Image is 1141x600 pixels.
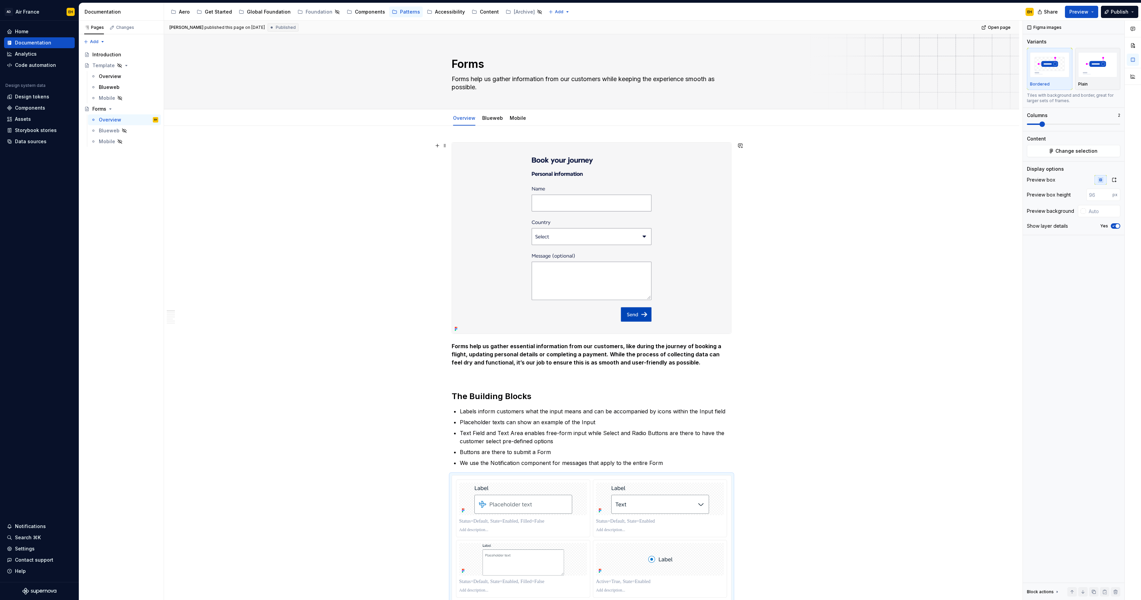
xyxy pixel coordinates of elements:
div: Columns [1027,112,1048,119]
label: Yes [1100,223,1108,229]
h2: The Building Blocks [452,391,731,402]
div: EH [1027,9,1032,15]
svg: Supernova Logo [22,588,56,595]
div: Notifications [15,523,46,530]
div: Preview box [1027,176,1055,183]
div: Display options [1027,166,1064,172]
div: Search ⌘K [15,534,41,541]
button: Add [546,7,572,17]
button: Preview [1065,6,1098,18]
div: Content [1027,135,1046,142]
a: Components [4,102,75,113]
input: Auto [1086,205,1120,217]
a: Overview [88,71,161,82]
img: 4a6efa50-4591-46ed-9f21-36b35721391e.png [452,143,731,334]
div: Aero [179,8,190,15]
a: Introduction [81,49,161,60]
a: Design tokens [4,91,75,102]
span: Change selection [1055,148,1098,154]
div: Storybook stories [15,127,57,134]
a: Patterns [389,6,423,17]
p: 2 [1118,113,1120,118]
a: Accessibility [424,6,468,17]
button: Change selection [1027,145,1120,157]
a: Foundation [295,6,343,17]
div: Block actions [1027,587,1060,597]
button: Publish [1101,6,1138,18]
span: Preview [1069,8,1088,15]
a: Code automation [4,60,75,71]
div: Changes [116,25,134,30]
div: Overview [99,116,121,123]
div: Content [480,8,499,15]
div: Template [92,62,115,69]
a: Aero [168,6,193,17]
a: Overview [453,115,475,121]
button: Share [1034,6,1062,18]
div: Documentation [15,39,51,46]
textarea: Forms help us gather information from our customers while keeping the experience smooth as possible. [450,74,730,93]
p: px [1112,192,1118,198]
p: We use the Notification component for messages that apply to the entire Form [460,459,731,467]
div: Air France [16,8,39,15]
div: Patterns [400,8,420,15]
a: Settings [4,543,75,554]
span: Share [1044,8,1058,15]
div: Preview background [1027,208,1074,214]
span: Publish [1111,8,1128,15]
div: Documentation [85,8,161,15]
a: Storybook stories [4,125,75,136]
p: Text Field and Text Area enables free-form input while Select and Radio Buttons are there to have... [460,429,731,445]
span: [PERSON_NAME] [169,25,203,30]
div: EH [68,9,73,15]
button: Contact support [4,555,75,565]
a: OverviewEH [88,114,161,125]
a: Mobile [88,136,161,147]
a: Assets [4,114,75,125]
div: Assets [15,116,31,123]
div: Mobile [99,138,115,145]
div: AD [5,8,13,16]
div: Show layer details [1027,223,1068,229]
div: Block actions [1027,589,1054,595]
div: Introduction [92,51,121,58]
a: Blueweb [88,82,161,93]
div: Preview box height [1027,191,1071,198]
div: Foundation [306,8,332,15]
div: Overview [99,73,121,80]
div: Analytics [15,51,37,57]
div: Page tree [81,49,161,147]
div: published this page on [DATE] [204,25,265,30]
strong: Forms help us gather essential information from our customers, like during the journey of booking... [452,343,723,366]
div: [Archive] [514,8,535,15]
div: Settings [15,545,35,552]
a: Template [81,60,161,71]
span: Published [276,25,296,30]
textarea: Forms [450,56,730,72]
div: Components [15,105,45,111]
span: Open page [988,25,1011,30]
div: Help [15,568,26,575]
p: Buttons are there to submit a Form [460,448,731,456]
a: Forms [81,104,161,114]
a: Blueweb [88,125,161,136]
a: Global Foundation [236,6,293,17]
div: Variants [1027,38,1047,45]
button: Help [4,566,75,577]
a: [Archive] [503,6,545,17]
p: Bordered [1030,81,1050,87]
div: Overview [450,111,478,125]
p: Placeholder texts can show an example of the Input [460,418,731,426]
div: Home [15,28,29,35]
div: Components [355,8,385,15]
div: Design tokens [15,93,49,100]
div: Page tree [168,5,545,19]
a: Mobile [88,93,161,104]
button: Notifications [4,521,75,532]
div: Global Foundation [247,8,291,15]
img: placeholder [1078,52,1118,77]
div: Accessibility [435,8,465,15]
div: Mobile [507,111,529,125]
div: Get Started [205,8,232,15]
